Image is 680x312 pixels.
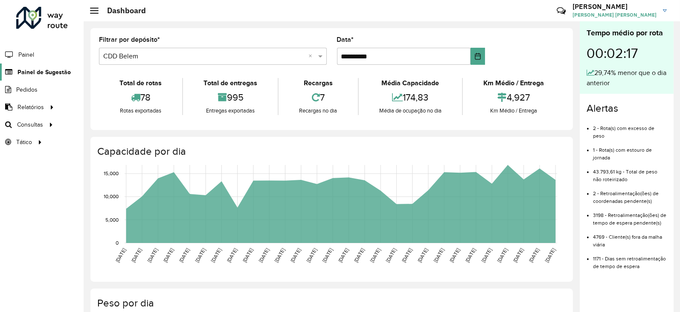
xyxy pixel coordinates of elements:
li: 4769 - Cliente(s) fora da malha viária [593,227,667,248]
div: 7 [281,88,355,107]
text: [DATE] [464,247,477,263]
text: [DATE] [401,247,413,263]
span: Relatórios [17,103,44,112]
text: [DATE] [337,247,349,263]
text: 0 [116,240,119,246]
label: Filtrar por depósito [99,35,160,45]
div: Média de ocupação no dia [361,107,460,115]
span: Consultas [17,120,43,129]
li: 43.793,61 kg - Total de peso não roteirizado [593,162,667,183]
text: [DATE] [114,247,127,263]
span: Painel [18,50,34,59]
li: 1 - Rota(s) com estouro de jornada [593,140,667,162]
div: 995 [185,88,276,107]
div: Recargas no dia [281,107,355,115]
text: [DATE] [194,247,206,263]
div: Km Médio / Entrega [465,78,562,88]
text: [DATE] [448,247,461,263]
div: Entregas exportadas [185,107,276,115]
text: [DATE] [130,247,142,263]
div: Total de rotas [101,78,180,88]
div: Km Médio / Entrega [465,107,562,115]
h4: Peso por dia [97,297,564,309]
text: 5,000 [105,217,119,222]
text: [DATE] [146,247,159,263]
text: [DATE] [289,247,302,263]
text: [DATE] [480,247,493,263]
span: Pedidos [16,85,38,94]
text: 10,000 [104,194,119,199]
text: [DATE] [273,247,286,263]
h4: Capacidade por dia [97,145,564,158]
div: 29,74% menor que o dia anterior [587,68,667,88]
span: [PERSON_NAME] [PERSON_NAME] [572,11,657,19]
text: [DATE] [305,247,318,263]
text: [DATE] [353,247,365,263]
div: Rotas exportadas [101,107,180,115]
button: Choose Date [471,48,485,65]
div: 174,83 [361,88,460,107]
span: Tático [16,138,32,147]
text: [DATE] [528,247,540,263]
text: [DATE] [544,247,556,263]
text: 15,000 [104,170,119,176]
span: Clear all [309,51,316,61]
h4: Alertas [587,102,667,115]
text: [DATE] [385,247,397,263]
text: [DATE] [496,247,509,263]
li: 2 - Rota(s) com excesso de peso [593,118,667,140]
text: [DATE] [162,247,174,263]
a: Contato Rápido [552,2,570,20]
text: [DATE] [369,247,381,263]
div: 78 [101,88,180,107]
span: Painel de Sugestão [17,68,71,77]
label: Data [337,35,354,45]
text: [DATE] [178,247,190,263]
li: 3198 - Retroalimentação(ões) de tempo de espera pendente(s) [593,205,667,227]
li: 2 - Retroalimentação(ões) de coordenadas pendente(s) [593,183,667,205]
div: Recargas [281,78,355,88]
li: 1171 - Dias sem retroalimentação de tempo de espera [593,248,667,270]
h2: Dashboard [99,6,146,15]
text: [DATE] [321,247,334,263]
div: Total de entregas [185,78,276,88]
text: [DATE] [210,247,222,263]
text: [DATE] [241,247,254,263]
text: [DATE] [258,247,270,263]
div: 4,927 [465,88,562,107]
h3: [PERSON_NAME] [572,3,657,11]
div: Tempo médio por rota [587,27,667,39]
div: 00:02:17 [587,39,667,68]
text: [DATE] [433,247,445,263]
text: [DATE] [417,247,429,263]
div: Média Capacidade [361,78,460,88]
text: [DATE] [226,247,238,263]
text: [DATE] [512,247,524,263]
